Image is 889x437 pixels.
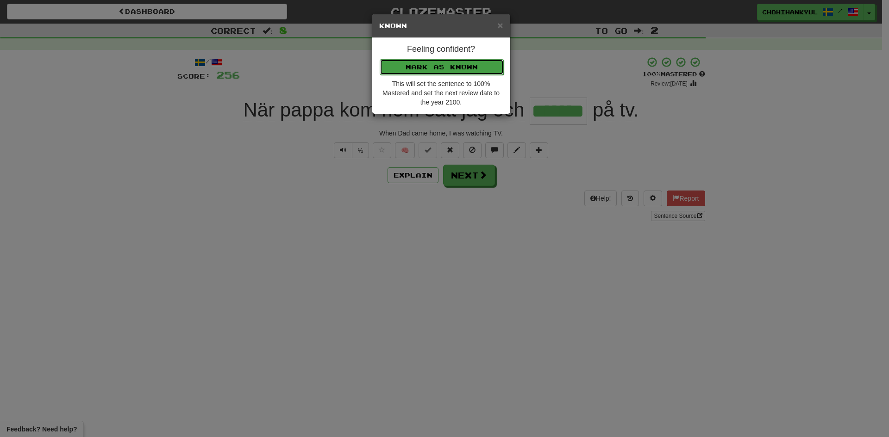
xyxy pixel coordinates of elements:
div: This will set the sentence to 100% Mastered and set the next review date to the year 2100. [379,79,503,107]
span: × [497,20,503,31]
button: Mark as Known [380,59,504,75]
h5: Known [379,21,503,31]
h4: Feeling confident? [379,45,503,54]
button: Close [497,20,503,30]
